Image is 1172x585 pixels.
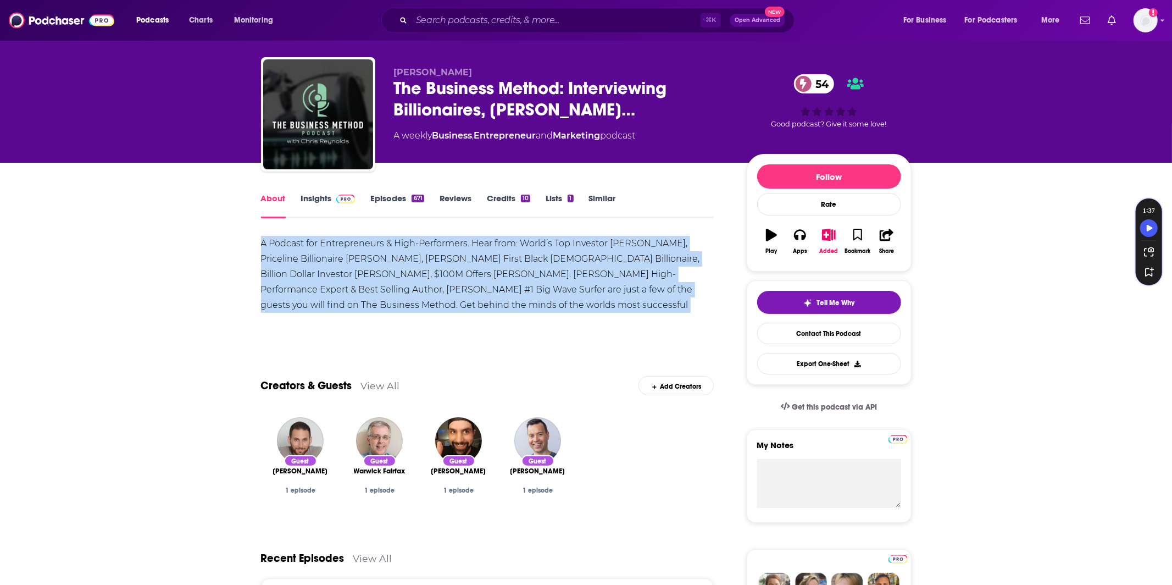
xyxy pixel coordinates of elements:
[786,222,814,261] button: Apps
[394,67,473,78] span: [PERSON_NAME]
[431,467,486,476] a: Dan Andrews
[888,553,908,564] a: Pro website
[189,13,213,28] span: Charts
[757,164,901,189] button: Follow
[958,12,1034,29] button: open menu
[816,299,854,307] span: Tell Me Why
[284,455,317,467] div: Guest
[273,467,328,476] span: [PERSON_NAME]
[546,193,573,218] a: Lists1
[507,487,569,494] div: 1 episode
[730,14,785,27] button: Open AdvancedNew
[1041,13,1060,28] span: More
[226,12,287,29] button: open menu
[820,248,838,255] div: Added
[888,555,908,564] img: Podchaser Pro
[757,193,901,216] div: Rate
[872,222,901,261] button: Share
[442,455,475,467] div: Guest
[765,248,777,255] div: Play
[1103,11,1120,30] a: Show notifications dropdown
[888,435,908,444] img: Podchaser Pro
[432,130,473,141] a: Business
[1076,11,1095,30] a: Show notifications dropdown
[1134,8,1158,32] img: User Profile
[473,130,474,141] span: ,
[435,417,482,464] img: Dan Andrews
[757,323,901,344] a: Contact This Podcast
[392,8,805,33] div: Search podcasts, credits, & more...
[845,248,870,255] div: Bookmark
[270,487,331,494] div: 1 episode
[510,467,565,476] span: [PERSON_NAME]
[747,67,912,135] div: 54Good podcast? Give it some love!
[735,18,780,23] span: Open Advanced
[182,12,219,29] a: Charts
[277,417,324,464] img: Jonathan Levi
[1134,8,1158,32] span: Logged in as TeemsPR
[273,467,328,476] a: Jonathan Levi
[553,130,601,141] a: Marketing
[814,222,843,261] button: Added
[903,13,947,28] span: For Business
[896,12,960,29] button: open menu
[261,379,352,393] a: Creators & Guests
[771,120,887,128] span: Good podcast? Give it some love!
[638,376,714,395] div: Add Creators
[965,13,1018,28] span: For Podcasters
[757,291,901,314] button: tell me why sparkleTell Me Why
[363,455,396,467] div: Guest
[536,130,553,141] span: and
[136,13,169,28] span: Podcasts
[514,417,561,464] img: Jordan Harbinger
[263,59,373,169] img: The Business Method: Interviewing Billionaires, Billion Dollar Founders & the World’s Most Succes...
[431,467,486,476] span: [PERSON_NAME]
[412,195,424,202] div: 671
[701,13,721,27] span: ⌘ K
[794,74,835,93] a: 54
[1034,12,1074,29] button: open menu
[568,195,573,202] div: 1
[888,433,908,444] a: Pro website
[757,222,786,261] button: Play
[521,195,530,202] div: 10
[487,193,530,218] a: Credits10
[1149,8,1158,17] svg: Add a profile image
[792,402,877,412] span: Get this podcast via API
[261,551,345,565] a: Recent Episodes
[843,222,872,261] button: Bookmark
[354,467,406,476] a: Warwick Fairfax
[589,193,616,218] a: Similar
[370,193,424,218] a: Episodes671
[261,193,286,218] a: About
[356,417,403,464] img: Warwick Fairfax
[803,299,812,307] img: tell me why sparkle
[361,380,400,391] a: View All
[765,7,785,17] span: New
[757,440,901,459] label: My Notes
[129,12,183,29] button: open menu
[349,487,410,494] div: 1 episode
[793,248,807,255] div: Apps
[428,487,490,494] div: 1 episode
[301,193,356,218] a: InsightsPodchaser Pro
[336,195,356,203] img: Podchaser Pro
[1134,8,1158,32] button: Show profile menu
[474,130,536,141] a: Entrepreneur
[440,193,471,218] a: Reviews
[772,394,886,421] a: Get this podcast via API
[394,129,636,142] div: A weekly podcast
[412,12,701,29] input: Search podcasts, credits, & more...
[353,553,392,564] a: View All
[521,455,554,467] div: Guest
[757,353,901,374] button: Export One-Sheet
[805,74,835,93] span: 54
[9,10,114,31] img: Podchaser - Follow, Share and Rate Podcasts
